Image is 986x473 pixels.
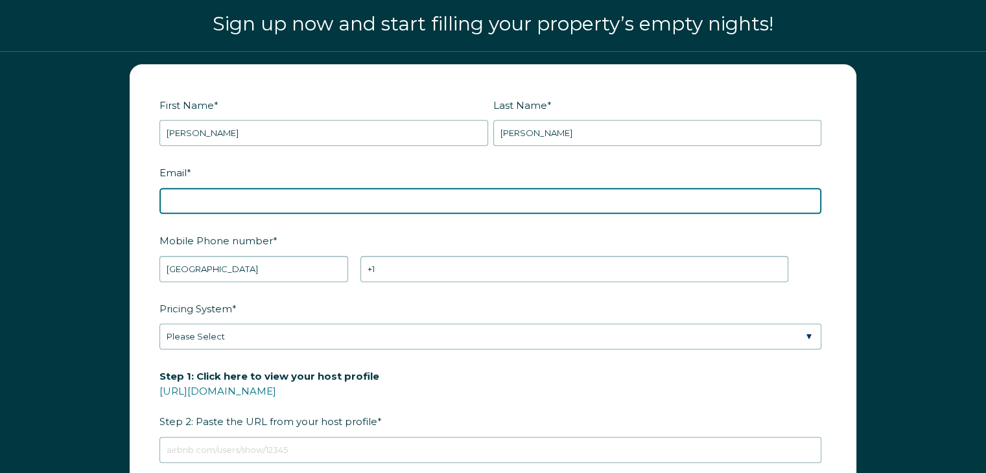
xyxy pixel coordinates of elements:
[159,366,379,386] span: Step 1: Click here to view your host profile
[493,95,547,115] span: Last Name
[159,299,232,319] span: Pricing System
[159,95,214,115] span: First Name
[159,231,273,251] span: Mobile Phone number
[159,366,379,432] span: Step 2: Paste the URL from your host profile
[159,385,276,397] a: [URL][DOMAIN_NAME]
[159,163,187,183] span: Email
[213,12,773,36] span: Sign up now and start filling your property’s empty nights!
[159,437,821,463] input: airbnb.com/users/show/12345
